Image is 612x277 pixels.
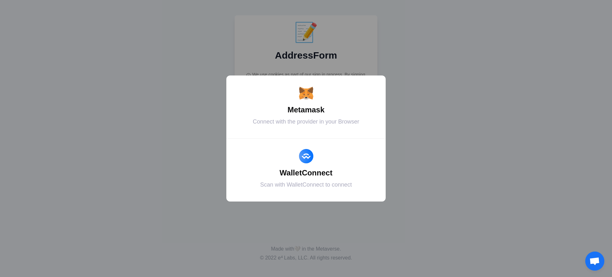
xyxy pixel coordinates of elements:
div: Scan with WalletConnect to connect [234,181,378,189]
a: Open chat [585,252,604,271]
div: WalletConnect [234,167,378,179]
div: Connect with the provider in your Browser [234,117,378,126]
img: Metamask [299,86,313,100]
div: Metamask [234,104,378,116]
img: WalletConnect [299,149,313,163]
